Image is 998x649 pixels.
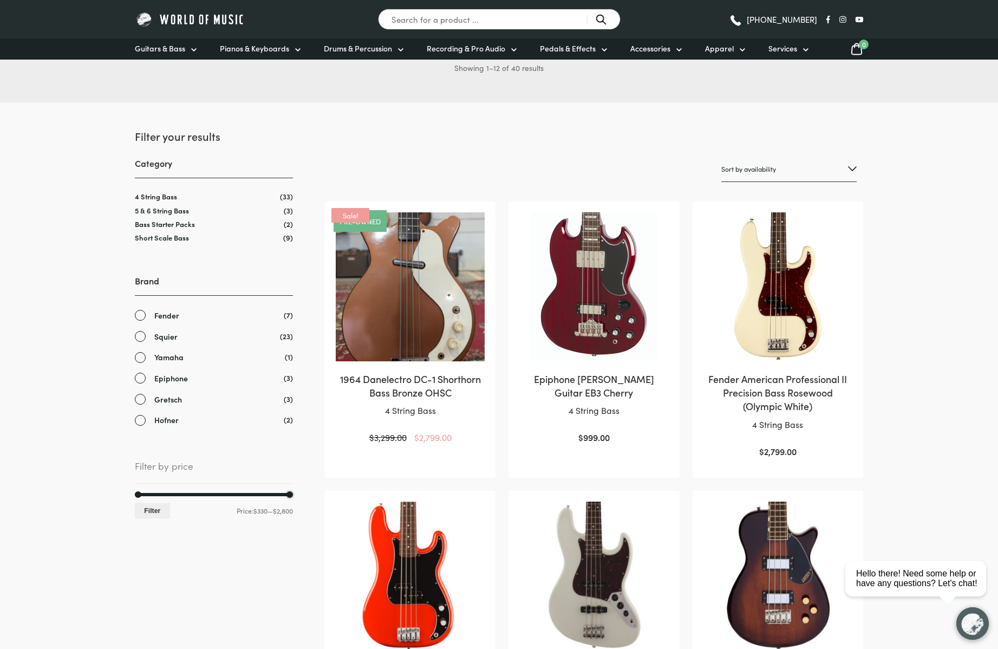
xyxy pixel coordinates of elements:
img: World of Music [135,11,246,28]
span: (23) [280,330,293,342]
span: [PHONE_NUMBER] [747,15,817,23]
img: 1964 Danelectro DC-1 Shorthorn Bass Bronze OHSC [336,212,485,361]
span: (1) [285,351,293,362]
span: (2) [284,219,293,229]
input: Search for a product ... [378,9,621,30]
h2: Epiphone [PERSON_NAME] Guitar EB3 Cherry [519,372,668,399]
a: Yamaha [135,351,293,364]
span: $ [759,445,764,457]
a: Fender American Professional II Precision Bass Rosewood (Olympic White)4 String Bass $2,799.00 [703,212,852,459]
bdi: 3,299.00 [369,431,407,443]
span: Pianos & Keyboards [220,43,289,54]
span: (7) [284,309,293,321]
span: Accessories [630,43,670,54]
span: $ [414,431,419,443]
iframe: Chat with our support team [841,530,998,649]
span: Drums & Percussion [324,43,392,54]
h3: Brand [135,275,293,296]
p: 4 String Bass [519,404,668,418]
span: (3) [284,372,293,384]
a: [PHONE_NUMBER] [729,11,817,28]
span: $330 [253,506,268,515]
h3: Category [135,157,293,178]
span: (9) [283,233,293,242]
img: Fender American Professional II Precision Bass Olympic White Close view [703,212,852,361]
p: Showing 1–12 of 40 results [135,59,863,76]
a: Epiphone [135,372,293,385]
bdi: 2,799.00 [759,445,797,457]
a: Gretsch [135,393,293,406]
span: (33) [280,192,293,201]
span: (3) [284,393,293,405]
span: Fender [154,309,179,322]
h2: Fender American Professional II Precision Bass Rosewood (Olympic White) [703,372,852,413]
select: Shop order [721,157,857,182]
a: Short Scale Bass [135,232,189,243]
span: Epiphone [154,372,188,385]
a: Hofner [135,414,293,426]
span: Squier [154,330,178,343]
span: (2) [284,414,293,425]
span: $2,800 [273,506,293,515]
a: Fender [135,309,293,322]
span: Pedals & Effects [540,43,596,54]
bdi: 999.00 [578,431,610,443]
a: 5 & 6 String Bass [135,205,189,216]
img: Epiphone SG Bass EB3 Cherry close view [519,212,668,361]
span: Apparel [705,43,734,54]
span: Hofner [154,414,179,426]
bdi: 2,799.00 [414,431,452,443]
span: $ [369,431,374,443]
span: $ [578,431,583,443]
span: Sale! [331,208,369,223]
span: 0 [859,40,869,49]
span: Yamaha [154,351,184,364]
span: Guitars & Bass [135,43,185,54]
span: Gretsch [154,393,182,406]
a: Epiphone [PERSON_NAME] Guitar EB3 Cherry4 String Bass $999.00 [519,212,668,445]
span: (3) [284,206,293,215]
a: Bass Starter Packs [135,219,195,229]
span: Filter by price [135,458,293,483]
p: 4 String Bass [336,404,485,418]
a: 4 String Bass [135,191,177,202]
h2: Filter your results [135,128,293,144]
p: 4 String Bass [703,418,852,432]
div: Price: — [135,503,293,518]
span: Services [768,43,797,54]
a: Squier [135,330,293,343]
a: Pre-owned [340,218,381,225]
button: Filter [135,503,170,518]
h2: 1964 Danelectro DC-1 Shorthorn Bass Bronze OHSC [336,372,485,399]
div: Brand [135,275,293,426]
span: Recording & Pro Audio [427,43,505,54]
